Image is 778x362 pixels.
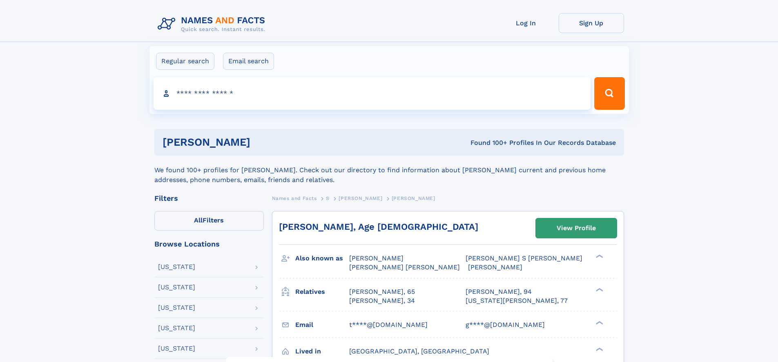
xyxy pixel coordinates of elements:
h3: Also known as [295,251,349,265]
a: [PERSON_NAME], 34 [349,296,415,305]
span: [PERSON_NAME] [468,263,522,271]
a: [PERSON_NAME], 94 [466,287,532,296]
div: Found 100+ Profiles In Our Records Database [360,138,616,147]
a: Names and Facts [272,193,317,203]
span: [PERSON_NAME] S [PERSON_NAME] [466,254,582,262]
div: [US_STATE] [158,345,195,352]
div: Filters [154,195,264,202]
span: [GEOGRAPHIC_DATA], [GEOGRAPHIC_DATA] [349,347,489,355]
div: View Profile [557,219,596,238]
button: Search Button [594,77,624,110]
div: [US_STATE] [158,264,195,270]
div: We found 100+ profiles for [PERSON_NAME]. Check out our directory to find information about [PERS... [154,155,624,185]
span: [PERSON_NAME] [392,195,435,201]
div: ❯ [594,320,604,325]
div: ❯ [594,254,604,259]
div: [US_STATE] [158,325,195,331]
div: ❯ [594,346,604,352]
input: search input [154,77,591,110]
div: [US_STATE] [158,304,195,311]
a: S [326,193,330,203]
label: Email search [223,53,274,70]
a: [PERSON_NAME], Age [DEMOGRAPHIC_DATA] [279,222,478,232]
a: [PERSON_NAME] [339,193,382,203]
span: [PERSON_NAME] [339,195,382,201]
a: Log In [493,13,559,33]
label: Regular search [156,53,214,70]
a: [PERSON_NAME], 65 [349,287,415,296]
span: S [326,195,330,201]
div: Browse Locations [154,240,264,248]
h3: Relatives [295,285,349,299]
span: [PERSON_NAME] [349,254,403,262]
div: [US_STATE] [158,284,195,291]
h3: Email [295,318,349,332]
span: [PERSON_NAME] [PERSON_NAME] [349,263,460,271]
a: Sign Up [559,13,624,33]
a: View Profile [536,218,617,238]
a: [US_STATE][PERSON_NAME], 77 [466,296,568,305]
img: Logo Names and Facts [154,13,272,35]
div: ❯ [594,287,604,292]
h3: Lived in [295,344,349,358]
label: Filters [154,211,264,231]
h1: [PERSON_NAME] [163,137,361,147]
span: All [194,216,203,224]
